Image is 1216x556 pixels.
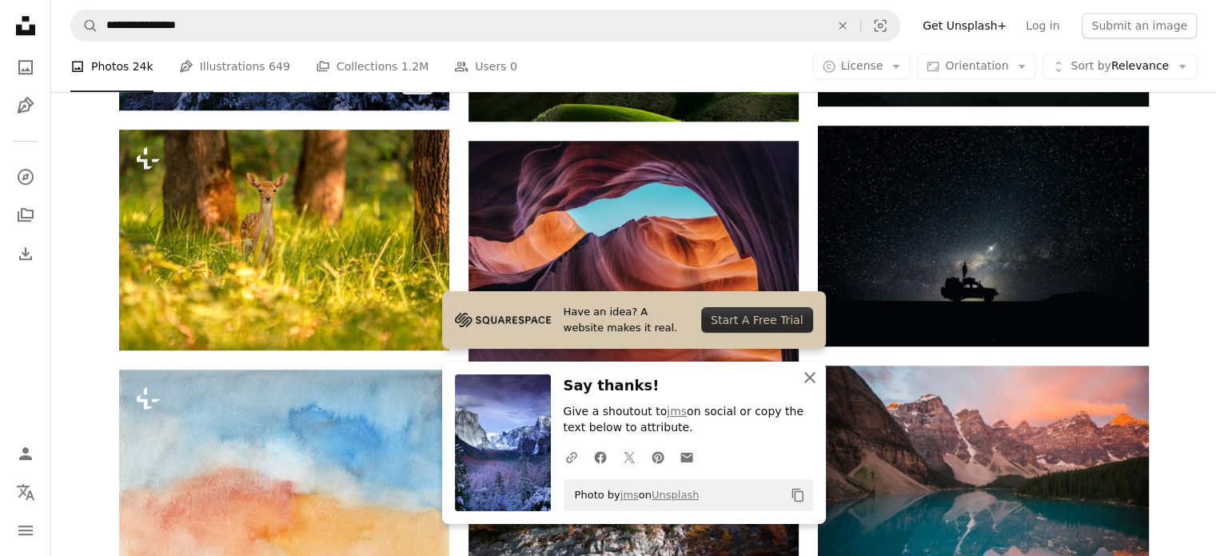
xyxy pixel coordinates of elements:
a: Unsplash [652,489,699,501]
a: Illustrations 649 [179,42,290,93]
span: 0 [510,58,517,76]
span: Orientation [945,60,1008,73]
span: 1.2M [401,58,429,76]
h3: Say thanks! [564,374,813,398]
a: Share on Pinterest [644,441,672,473]
form: Find visuals sitewide [70,10,900,42]
button: Language [10,476,42,508]
a: Share on Facebook [586,441,615,473]
a: Collections 1.2M [316,42,429,93]
button: Clear [825,10,860,41]
img: scenery of mountain canyon [468,141,799,361]
a: Share on Twitter [615,441,644,473]
a: Log in [1016,13,1069,38]
a: mountain reflection on body of water [818,468,1148,482]
span: Sort by [1070,60,1110,73]
a: Download History [10,238,42,270]
a: Photos [10,51,42,83]
a: Collections [10,199,42,231]
p: Give a shoutout to on social or copy the text below to attribute. [564,404,813,436]
span: 649 [269,58,290,76]
span: Relevance [1070,59,1169,75]
button: Visual search [861,10,899,41]
a: jms [667,405,687,418]
img: silhouette of off-road car [818,126,1148,346]
button: Orientation [917,54,1036,80]
a: a small deer standing in the middle of a forest [119,233,449,247]
div: Start A Free Trial [701,307,812,333]
a: Home — Unsplash [10,10,42,45]
button: Copy to clipboard [784,482,811,509]
span: Photo by on [567,482,700,508]
button: Submit an image [1082,13,1197,38]
button: Menu [10,514,42,546]
span: License [841,60,883,73]
a: Get Unsplash+ [913,13,1016,38]
span: Have an idea? A website makes it real. [564,304,689,336]
a: a watercolor painting of a sky and clouds [119,479,449,494]
img: a small deer standing in the middle of a forest [119,130,449,350]
a: Explore [10,161,42,193]
button: Search Unsplash [71,10,98,41]
a: Users 0 [454,42,517,93]
img: file-1705255347840-230a6ab5bca9image [455,308,551,332]
button: Sort byRelevance [1043,54,1197,80]
a: Have an idea? A website makes it real.Start A Free Trial [442,291,826,349]
a: Illustrations [10,90,42,122]
a: silhouette of off-road car [818,228,1148,242]
a: scenery of mountain canyon [468,243,799,258]
a: Log in / Sign up [10,438,42,470]
a: Share over email [672,441,701,473]
button: License [813,54,911,80]
a: jms [620,489,639,501]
